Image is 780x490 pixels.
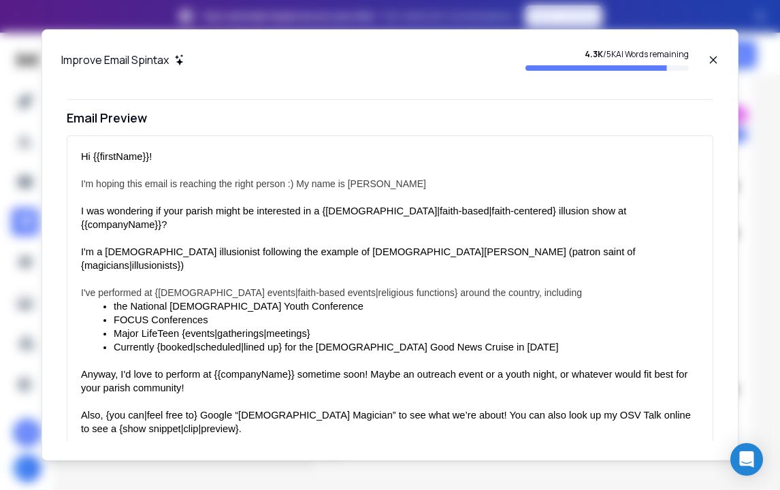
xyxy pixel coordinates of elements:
[67,108,713,127] h1: Email Preview
[81,206,629,230] span: I was wondering if your parish might be interested in a {[DEMOGRAPHIC_DATA]|faith-based|faith-cen...
[81,369,690,393] span: Anyway, I'd love to perform at {{companyName}} sometime soon! Maybe an outreach event or a youth ...
[81,286,699,299] div: I've performed at {[DEMOGRAPHIC_DATA] events|faith-based events|religious functions} around the c...
[81,246,638,271] span: I'm a [DEMOGRAPHIC_DATA] illusionist following the example of [DEMOGRAPHIC_DATA][PERSON_NAME] (pa...
[585,48,603,60] strong: 4.3K
[81,151,152,162] span: Hi {{firstName}}!
[61,52,169,68] h1: Improve Email Spintax
[81,410,694,434] span: Also, {you can|feel free to} Google “[DEMOGRAPHIC_DATA] Magician” to see what we’re about! You ca...
[525,49,689,60] p: / 5K AI Words remaining
[114,340,699,354] div: Currently {booked|scheduled|lined up} for the [DEMOGRAPHIC_DATA] Good News Cruise in [DATE]
[730,443,763,476] div: Open Intercom Messenger
[114,328,310,339] span: Major LifeTeen {events|gatherings|meetings}
[114,313,699,327] div: FOCUS Conferences
[114,299,699,313] div: the National [DEMOGRAPHIC_DATA] Youth Conference
[81,177,699,191] div: I'm hoping this email is reaching the right person :) My name is [PERSON_NAME]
